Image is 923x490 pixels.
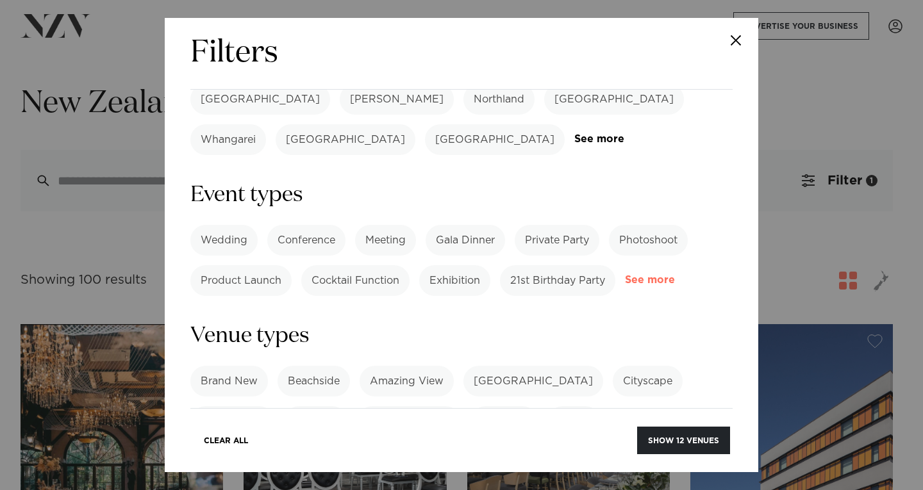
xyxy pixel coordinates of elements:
label: Industrial [470,406,538,437]
label: Brand New [190,366,268,396]
button: Clear All [193,427,259,454]
label: Sports [547,406,601,437]
label: Conference [267,225,345,256]
button: Show 12 venues [637,427,730,454]
label: [GEOGRAPHIC_DATA] [463,366,603,396]
label: Whangarei [190,124,266,155]
label: Private Party [515,225,599,256]
label: Nightlife [284,406,347,437]
label: Gala Dinner [426,225,505,256]
h3: Venue types [190,322,733,350]
h2: Filters [190,33,278,74]
label: Exhibition [419,265,490,296]
label: Cocktail Function [301,265,410,296]
label: Light and Bright [357,406,461,437]
label: Cityscape [613,366,683,396]
label: [GEOGRAPHIC_DATA] [544,84,684,115]
label: Hidden Gem [190,406,274,437]
label: Amazing View [360,366,454,396]
label: 21st Birthday Party [500,265,615,296]
h3: Event types [190,181,733,209]
label: [PERSON_NAME] [340,84,454,115]
label: [GEOGRAPHIC_DATA] [276,124,415,155]
label: Northland [463,84,535,115]
button: Close [713,18,758,63]
label: Wedding [190,225,258,256]
label: Product Launch [190,265,292,296]
label: Meeting [355,225,416,256]
label: Beachside [278,366,350,396]
label: Photoshoot [609,225,688,256]
label: [GEOGRAPHIC_DATA] [190,84,330,115]
label: [GEOGRAPHIC_DATA] [425,124,565,155]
